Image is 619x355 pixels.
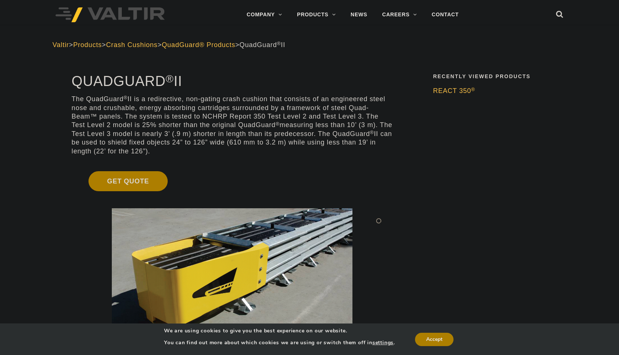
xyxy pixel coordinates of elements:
[124,95,128,100] sup: ®
[375,7,424,22] a: CAREERS
[88,171,167,191] span: Get Quote
[424,7,466,22] a: CONTACT
[106,41,157,49] a: Crash Cushions
[73,41,102,49] a: Products
[433,87,475,94] span: REACT 350
[239,7,290,22] a: COMPANY
[71,95,392,156] p: The QuadGuard II is a redirective, non-gating crash cushion that consists of an engineered steel ...
[71,74,392,89] h1: QuadGuard II
[372,339,394,346] button: settings
[433,74,562,79] h2: Recently Viewed Products
[370,130,374,135] sup: ®
[56,7,165,22] img: Valtir
[162,41,235,49] a: QuadGuard® Products
[275,121,280,127] sup: ®
[71,162,392,200] a: Get Quote
[164,328,395,334] p: We are using cookies to give you the best experience on our website.
[290,7,343,22] a: PRODUCTS
[433,87,562,95] a: REACT 350®
[343,7,375,22] a: NEWS
[415,333,454,346] button: Accept
[164,339,395,346] p: You can find out more about which cookies we are using or switch them off in .
[166,73,174,84] sup: ®
[277,41,281,46] sup: ®
[53,41,566,49] div: > > > >
[53,41,69,49] a: Valtir
[471,87,475,92] sup: ®
[240,41,285,49] span: QuadGuard II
